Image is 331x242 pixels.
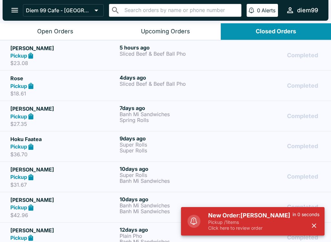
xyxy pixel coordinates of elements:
[10,90,117,97] p: $18.61
[120,74,146,81] span: 4 days ago
[37,28,73,35] div: Open Orders
[120,178,226,184] p: Banh Mi Sandwiches
[10,196,117,204] h5: [PERSON_NAME]
[293,212,319,217] p: in 0 seconds
[10,226,117,234] h5: [PERSON_NAME]
[10,143,27,150] strong: Pickup
[10,181,117,188] p: $31.67
[10,235,27,241] strong: Pickup
[120,172,226,178] p: Super Rolls
[208,219,293,225] p: Pickup / 1 items
[10,105,117,113] h5: [PERSON_NAME]
[10,151,117,158] p: $36.70
[283,3,321,17] button: diem99
[23,4,104,16] button: Diem 99 Cafe - [GEOGRAPHIC_DATA]
[10,204,27,211] strong: Pickup
[120,196,148,203] span: 10 days ago
[120,51,226,57] p: Sliced Beef & Beef Ball Pho
[208,212,293,219] h5: New Order: [PERSON_NAME]
[208,225,293,231] p: Click here to review order
[120,226,148,233] span: 12 days ago
[297,6,318,14] div: diem99
[141,28,190,35] div: Upcoming Orders
[6,2,23,18] button: open drawer
[120,142,226,148] p: Super Rolls
[10,60,117,66] p: $23.08
[120,233,226,239] p: Plain Pho
[120,135,146,142] span: 9 days ago
[10,83,27,89] strong: Pickup
[10,212,117,218] p: $42.96
[120,208,226,214] p: Banh Mi Sandwiches
[120,44,226,51] h6: 5 hours ago
[120,148,226,153] p: Super Rolls
[120,166,148,172] span: 10 days ago
[120,111,226,117] p: Banh Mi Sandwiches
[10,44,117,52] h5: [PERSON_NAME]
[120,105,145,111] span: 7 days ago
[10,121,117,127] p: $27.35
[10,52,27,59] strong: Pickup
[10,174,27,180] strong: Pickup
[120,203,226,208] p: Banh Mi Sandwiches
[120,117,226,123] p: Spring Rolls
[262,7,275,14] p: Alerts
[257,7,260,14] p: 0
[256,28,296,35] div: Closed Orders
[10,74,117,82] h5: Rose
[123,6,239,15] input: Search orders by name or phone number
[10,113,27,120] strong: Pickup
[10,166,117,173] h5: [PERSON_NAME]
[10,135,117,143] h5: Hoku Faatea
[120,81,226,87] p: Sliced Beef & Beef Ball Pho
[26,7,92,14] p: Diem 99 Cafe - [GEOGRAPHIC_DATA]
